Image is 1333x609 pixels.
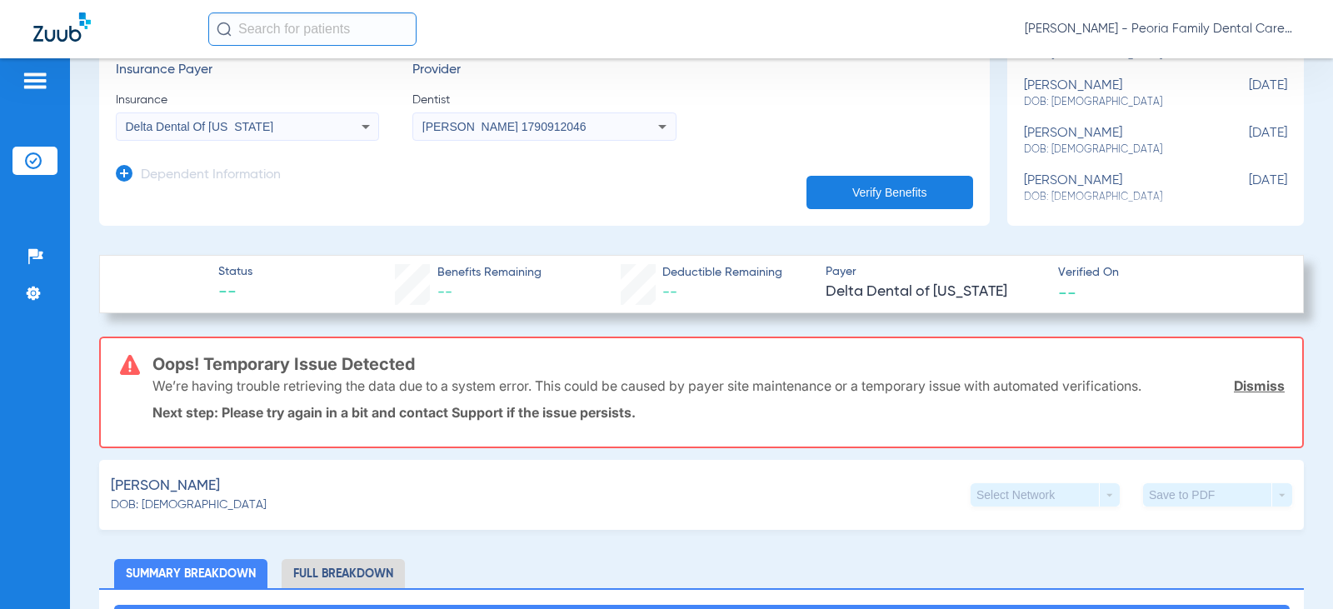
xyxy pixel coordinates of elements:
span: -- [662,285,677,300]
span: [PERSON_NAME] 1790912046 [422,120,587,133]
span: Delta Dental of [US_STATE] [826,282,1044,302]
span: Insurance [116,92,379,108]
div: [PERSON_NAME] [1024,78,1204,109]
span: [PERSON_NAME] - Peoria Family Dental Care [1025,21,1300,37]
li: Full Breakdown [282,559,405,588]
img: error-icon [120,355,140,375]
span: [DATE] [1204,173,1287,204]
span: Verified On [1058,264,1276,282]
div: [PERSON_NAME] [1024,126,1204,157]
li: Summary Breakdown [114,559,267,588]
span: Dentist [412,92,676,108]
img: Search Icon [217,22,232,37]
p: Next step: Please try again in a bit and contact Support if the issue persists. [152,404,1285,421]
span: Payer [826,263,1044,281]
span: [PERSON_NAME] [111,476,220,497]
img: hamburger-icon [22,71,48,91]
span: DOB: [DEMOGRAPHIC_DATA] [1024,95,1204,110]
h3: Insurance Payer [116,62,379,79]
h3: Dependent Information [141,167,281,184]
span: Benefits Remaining [437,264,542,282]
span: DOB: [DEMOGRAPHIC_DATA] [1024,142,1204,157]
span: -- [1058,283,1076,301]
div: [PERSON_NAME] [1024,173,1204,204]
span: [DATE] [1204,126,1287,157]
p: We’re having trouble retrieving the data due to a system error. This could be caused by payer sit... [152,377,1141,394]
input: Search for patients [208,12,417,46]
h3: Oops! Temporary Issue Detected [152,356,1285,372]
img: Zuub Logo [33,12,91,42]
span: Status [218,263,252,281]
span: DOB: [DEMOGRAPHIC_DATA] [1024,190,1204,205]
span: -- [437,285,452,300]
h3: Provider [412,62,676,79]
button: Verify Benefits [806,176,973,209]
span: Delta Dental Of [US_STATE] [126,120,274,133]
span: Deductible Remaining [662,264,782,282]
span: DOB: [DEMOGRAPHIC_DATA] [111,497,267,514]
a: Dismiss [1234,377,1285,394]
span: [DATE] [1204,78,1287,109]
span: -- [218,282,252,305]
